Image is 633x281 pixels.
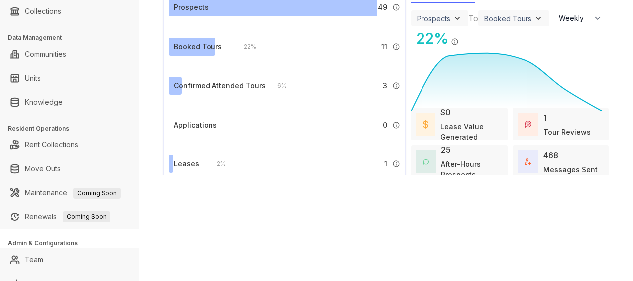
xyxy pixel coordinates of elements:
[8,239,139,248] h3: Admin & Configurations
[543,112,547,124] div: 1
[411,27,449,50] div: 22 %
[441,159,503,180] div: After-Hours Prospects
[543,127,591,137] div: Tour Reviews
[553,9,609,27] button: Weekly
[2,159,137,179] li: Move Outs
[267,80,287,91] div: 6 %
[525,121,531,128] img: TourReviews
[2,183,137,203] li: Maintenance
[2,68,137,88] li: Units
[25,1,61,21] a: Collections
[2,44,137,64] li: Communities
[2,1,137,21] li: Collections
[392,3,400,11] img: Info
[25,250,43,270] a: Team
[174,41,222,52] div: Booked Tours
[383,80,387,91] span: 3
[8,124,139,133] h3: Resident Operations
[2,135,137,155] li: Rent Collections
[25,68,41,88] a: Units
[207,158,226,169] div: 2 %
[559,13,589,23] span: Weekly
[468,12,478,24] div: To
[417,14,450,23] div: Prospects
[381,41,387,52] span: 11
[441,144,451,156] div: 25
[440,106,451,118] div: $0
[63,211,110,222] span: Coming Soon
[533,13,543,23] img: ViewFilterArrow
[174,80,266,91] div: Confirmed Attended Tours
[392,160,400,168] img: Info
[8,33,139,42] h3: Data Management
[423,159,428,165] img: AfterHoursConversations
[383,120,387,131] span: 0
[378,2,387,13] span: 49
[440,121,503,142] div: Lease Value Generated
[484,14,531,23] div: Booked Tours
[392,121,400,129] img: Info
[25,44,66,64] a: Communities
[2,250,137,270] li: Team
[25,159,61,179] a: Move Outs
[174,120,217,131] div: Applications
[543,164,598,175] div: Messages Sent
[2,92,137,112] li: Knowledge
[384,158,387,169] span: 1
[174,2,209,13] div: Prospects
[459,29,474,44] img: Click Icon
[543,149,558,161] div: 468
[423,120,428,129] img: LeaseValue
[25,92,63,112] a: Knowledge
[2,207,137,227] li: Renewals
[25,135,78,155] a: Rent Collections
[451,38,459,46] img: Info
[25,207,110,227] a: RenewalsComing Soon
[392,43,400,51] img: Info
[452,13,462,23] img: ViewFilterArrow
[525,158,531,165] img: TotalFum
[174,158,199,169] div: Leases
[392,82,400,90] img: Info
[73,188,121,199] span: Coming Soon
[234,41,256,52] div: 22 %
